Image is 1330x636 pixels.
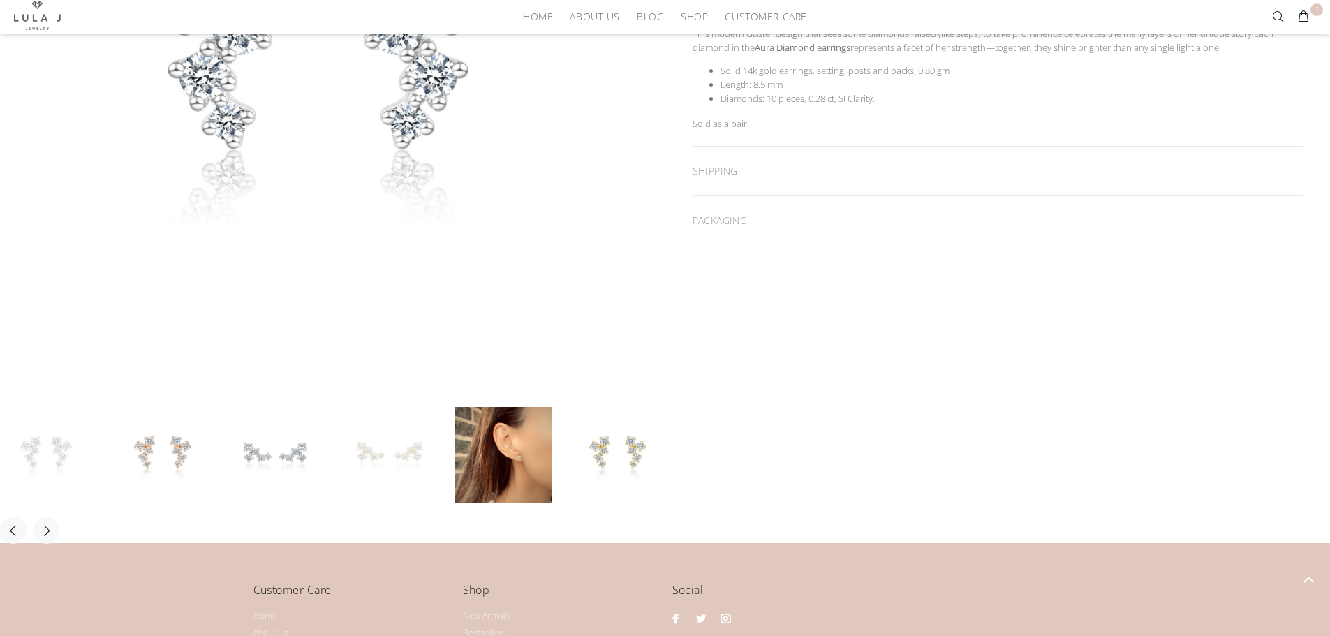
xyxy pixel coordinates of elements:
a: Shop [672,6,716,27]
span: Blog [637,11,664,22]
button: Next [33,517,59,544]
span: Shop [681,11,708,22]
h4: Social [672,581,1077,609]
div: PACKAGING [693,196,1303,245]
button: 1 [1291,6,1316,28]
a: New Arrivals [463,607,511,624]
li: Diamonds: 10 pieces, 0.28 ct, SI Clarity. [721,91,1303,105]
div: SHIPPING [693,147,1303,195]
li: Length: 8.5 mm [721,77,1303,91]
span: HOME [523,11,553,22]
p: This modern cluster design that sees some diamonds raised (like steps) to take prominence celebra... [693,27,1303,54]
h4: Customer Care [253,581,449,609]
li: Solid 14k gold earrings, setting, posts and backs, 0.80 gm [721,64,1303,77]
a: HOME [515,6,561,27]
h4: Shop [463,581,658,609]
a: BACK TO TOP [1287,558,1330,601]
a: About Us [561,6,628,27]
a: Blog [628,6,672,27]
p: Sold as a pair. [693,117,1303,131]
strong: Aura Diamond earrings [755,41,850,54]
span: Customer Care [725,11,806,22]
a: Customer Care [716,6,806,27]
a: Home [253,607,277,624]
span: About Us [570,11,619,22]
